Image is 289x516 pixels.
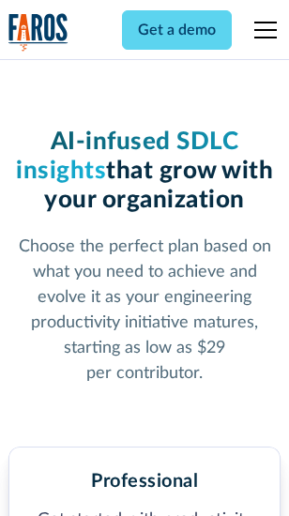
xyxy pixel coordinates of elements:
a: Get a demo [122,10,232,50]
h1: that grow with your organization [8,128,281,216]
span: AI-infused SDLC insights [16,129,238,183]
a: home [8,13,68,52]
img: Logo of the analytics and reporting company Faros. [8,13,68,52]
h2: Professional [91,470,198,493]
div: menu [243,8,281,53]
p: Choose the perfect plan based on what you need to achieve and evolve it as your engineering produ... [8,235,281,387]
